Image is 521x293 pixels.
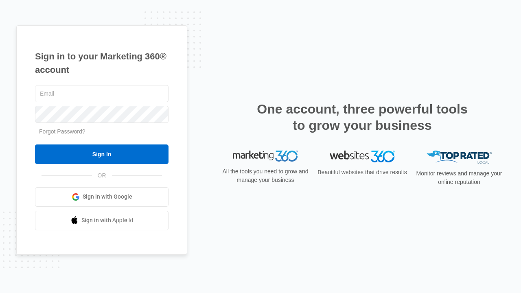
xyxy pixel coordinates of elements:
[414,169,505,186] p: Monitor reviews and manage your online reputation
[35,144,169,164] input: Sign In
[330,151,395,162] img: Websites 360
[254,101,470,133] h2: One account, three powerful tools to grow your business
[35,187,169,207] a: Sign in with Google
[83,192,132,201] span: Sign in with Google
[220,167,311,184] p: All the tools you need to grow and manage your business
[427,151,492,164] img: Top Rated Local
[317,168,408,177] p: Beautiful websites that drive results
[81,216,134,225] span: Sign in with Apple Id
[39,128,85,135] a: Forgot Password?
[233,151,298,162] img: Marketing 360
[92,171,112,180] span: OR
[35,50,169,77] h1: Sign in to your Marketing 360® account
[35,211,169,230] a: Sign in with Apple Id
[35,85,169,102] input: Email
